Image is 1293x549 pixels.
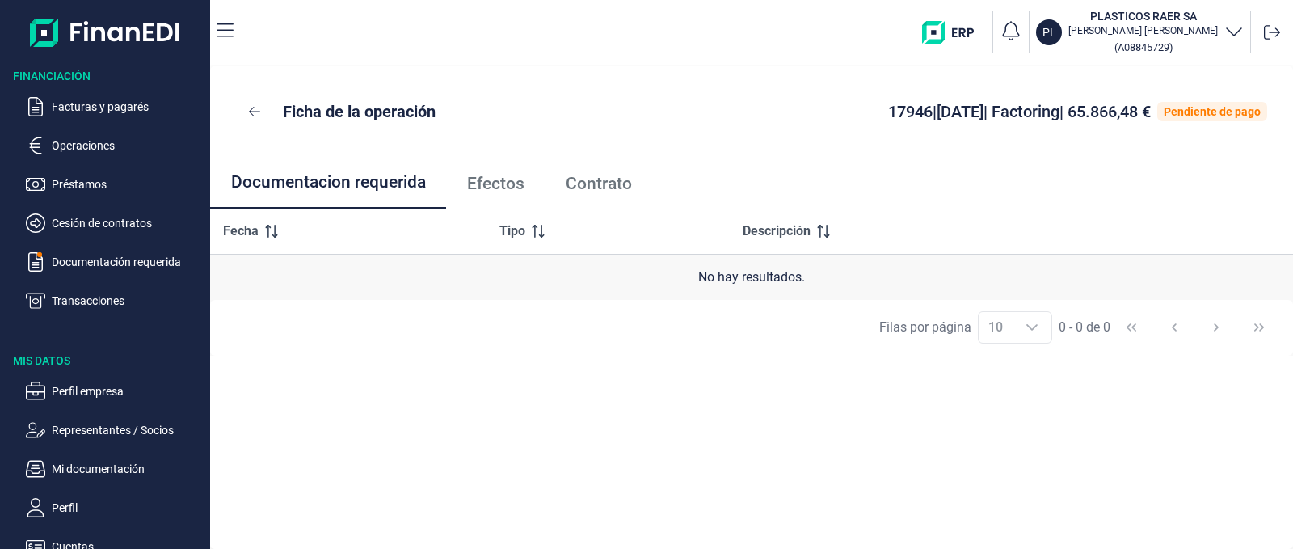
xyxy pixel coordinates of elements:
[1197,308,1236,347] button: Next Page
[52,382,204,401] p: Perfil empresa
[1042,24,1056,40] p: PL
[52,420,204,440] p: Representantes / Socios
[30,13,181,52] img: Logo de aplicación
[26,175,204,194] button: Préstamos
[52,97,204,116] p: Facturas y pagarés
[446,157,545,210] a: Efectos
[1059,321,1110,334] span: 0 - 0 de 0
[1155,308,1194,347] button: Previous Page
[743,222,811,241] span: Descripción
[26,213,204,233] button: Cesión de contratos
[1013,312,1051,343] div: Choose
[26,382,204,401] button: Perfil empresa
[52,136,204,155] p: Operaciones
[52,459,204,479] p: Mi documentación
[879,318,971,337] div: Filas por página
[1114,41,1173,53] small: Copiar cif
[26,498,204,517] button: Perfil
[52,213,204,233] p: Cesión de contratos
[1112,308,1151,347] button: First Page
[1068,8,1218,24] h3: PLASTICOS RAER SA
[26,291,204,310] button: Transacciones
[26,97,204,116] button: Facturas y pagarés
[52,252,204,272] p: Documentación requerida
[223,268,1280,287] div: No hay resultados.
[922,21,986,44] img: erp
[888,102,1151,121] span: 17946 | [DATE] | Factoring | 65.866,48 €
[467,175,524,192] span: Efectos
[223,222,259,241] span: Fecha
[26,459,204,479] button: Mi documentación
[545,157,652,210] a: Contrato
[26,252,204,272] button: Documentación requerida
[1164,105,1261,118] div: Pendiente de pago
[1036,8,1244,57] button: PLPLASTICOS RAER SA[PERSON_NAME] [PERSON_NAME](A08845729)
[26,136,204,155] button: Operaciones
[52,175,204,194] p: Préstamos
[52,291,204,310] p: Transacciones
[499,222,525,241] span: Tipo
[210,157,446,210] a: Documentacion requerida
[1240,308,1278,347] button: Last Page
[1068,24,1218,37] p: [PERSON_NAME] [PERSON_NAME]
[231,174,426,191] span: Documentacion requerida
[52,498,204,517] p: Perfil
[283,100,436,123] p: Ficha de la operación
[26,420,204,440] button: Representantes / Socios
[566,175,632,192] span: Contrato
